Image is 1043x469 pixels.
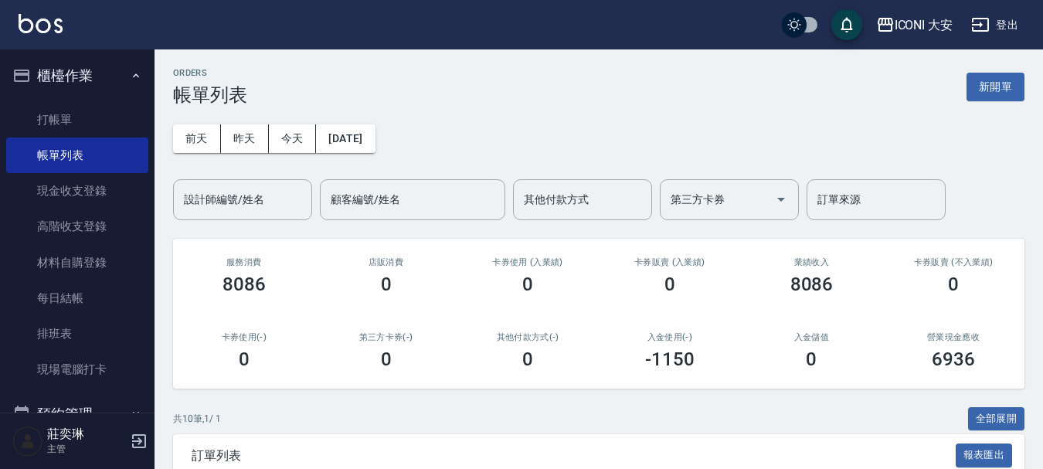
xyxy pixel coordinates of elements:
h2: 店販消費 [334,257,439,267]
button: Open [769,187,793,212]
a: 現金收支登錄 [6,173,148,209]
button: 昨天 [221,124,269,153]
h3: -1150 [645,348,695,370]
h3: 0 [522,274,533,295]
button: save [831,9,862,40]
h3: 8086 [790,274,834,295]
h2: 業績收入 [759,257,865,267]
a: 新開單 [967,79,1024,93]
h2: 營業現金應收 [901,332,1006,342]
h3: 0 [239,348,250,370]
p: 共 10 筆, 1 / 1 [173,412,221,426]
a: 現場電腦打卡 [6,352,148,387]
button: 新開單 [967,73,1024,101]
button: 全部展開 [968,407,1025,431]
h5: 莊奕琳 [47,427,126,442]
a: 材料自購登錄 [6,245,148,280]
h2: 卡券販賣 (入業績) [617,257,722,267]
h3: 0 [522,348,533,370]
h3: 帳單列表 [173,84,247,106]
img: Person [12,426,43,457]
a: 排班表 [6,316,148,352]
a: 高階收支登錄 [6,209,148,244]
h2: 其他付款方式(-) [475,332,580,342]
button: ICONI 大安 [870,9,960,41]
a: 報表匯出 [956,447,1013,462]
button: 今天 [269,124,317,153]
div: ICONI 大安 [895,15,953,35]
a: 每日結帳 [6,280,148,316]
h2: ORDERS [173,68,247,78]
button: 前天 [173,124,221,153]
h2: 卡券使用 (入業績) [475,257,580,267]
button: 預約管理 [6,394,148,434]
h3: 6936 [932,348,975,370]
h3: 8086 [223,274,266,295]
h2: 卡券使用(-) [192,332,297,342]
h2: 卡券販賣 (不入業績) [901,257,1006,267]
p: 主管 [47,442,126,456]
h3: 0 [806,348,817,370]
h2: 入金使用(-) [617,332,722,342]
h3: 0 [381,274,392,295]
img: Logo [19,14,63,33]
h2: 第三方卡券(-) [334,332,439,342]
button: 報表匯出 [956,444,1013,467]
span: 訂單列表 [192,448,956,464]
button: 櫃檯作業 [6,56,148,96]
h3: 服務消費 [192,257,297,267]
h3: 0 [664,274,675,295]
button: [DATE] [316,124,375,153]
h3: 0 [381,348,392,370]
h2: 入金儲值 [759,332,865,342]
a: 打帳單 [6,102,148,138]
h3: 0 [948,274,959,295]
button: 登出 [965,11,1024,39]
a: 帳單列表 [6,138,148,173]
